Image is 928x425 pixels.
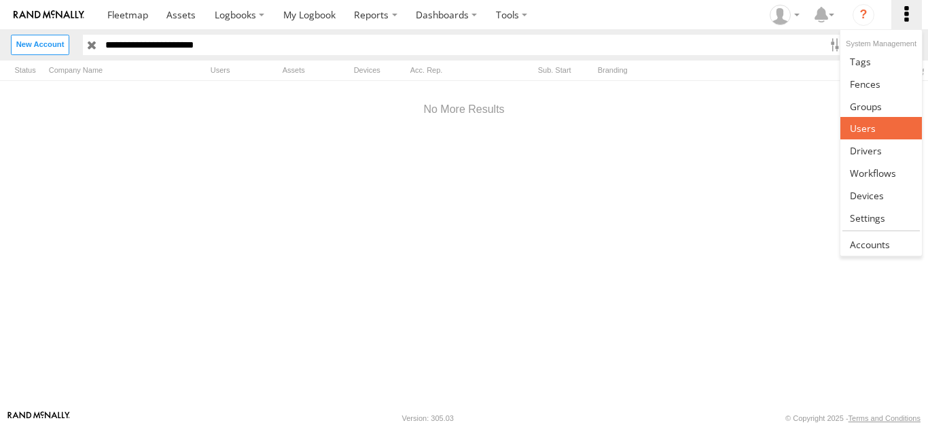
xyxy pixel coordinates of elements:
a: Terms and Conditions [849,414,921,422]
div: Company Name [45,62,181,79]
label: Create New Account [11,35,69,54]
i: ? [853,4,874,26]
div: Assets [260,62,327,79]
div: Devices [333,62,401,79]
a: Visit our Website [7,411,70,425]
div: Ivan Ong [765,5,804,25]
div: Branding [594,62,906,79]
div: Sub. Start [534,62,588,79]
label: Search Filter Options [825,35,854,54]
div: Users [186,62,254,79]
img: rand-logo.svg [14,10,84,20]
div: Version: 305.03 [402,414,454,422]
div: Acc. Rep. [406,62,529,79]
div: Status [11,62,39,79]
div: © Copyright 2025 - [785,414,921,422]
